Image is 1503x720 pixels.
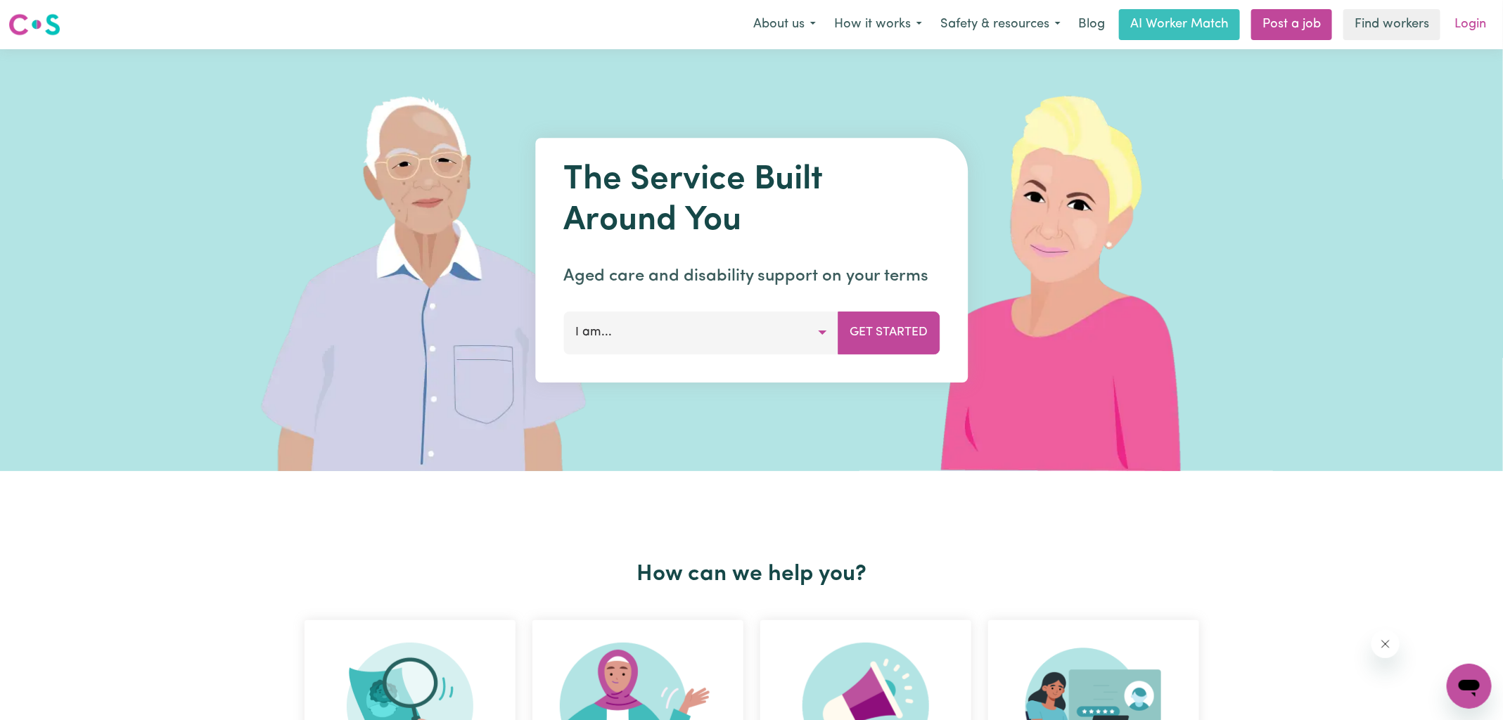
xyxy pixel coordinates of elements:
h2: How can we help you? [296,561,1208,588]
iframe: Close message [1371,630,1400,658]
a: Blog [1070,9,1113,40]
button: How it works [825,10,931,39]
button: I am... [563,311,838,354]
button: About us [744,10,825,39]
a: Login [1446,9,1495,40]
button: Get Started [838,311,940,354]
a: AI Worker Match [1119,9,1240,40]
iframe: Button to launch messaging window [1447,664,1492,709]
h1: The Service Built Around You [563,160,940,241]
a: Post a job [1251,9,1332,40]
span: Need any help? [8,10,85,21]
button: Safety & resources [931,10,1070,39]
a: Find workers [1343,9,1440,40]
a: Careseekers logo [8,8,60,41]
p: Aged care and disability support on your terms [563,264,940,289]
img: Careseekers logo [8,12,60,37]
